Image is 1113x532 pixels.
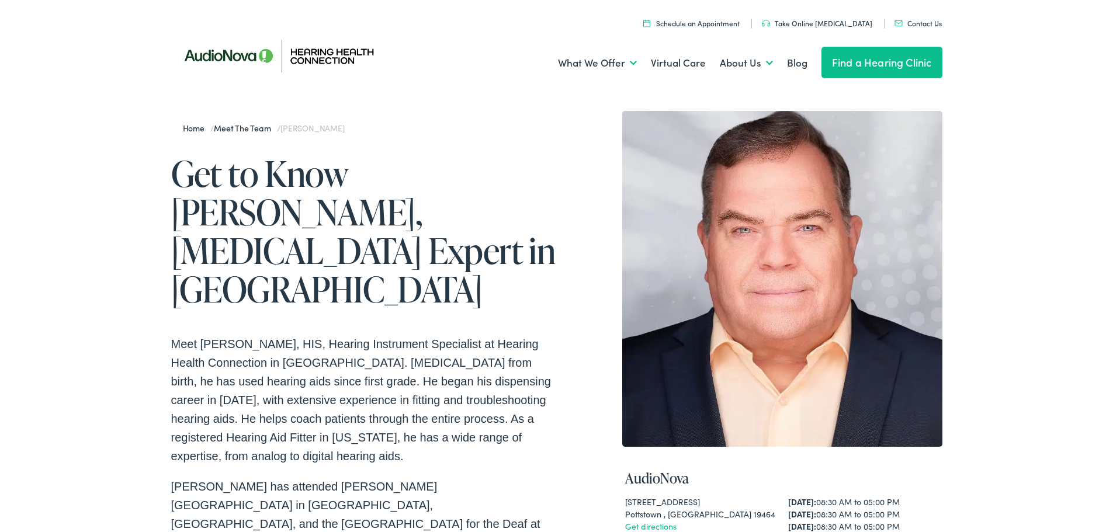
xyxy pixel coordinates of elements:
[894,18,942,28] a: Contact Us
[894,20,903,26] img: utility icon
[214,122,276,134] a: Meet the Team
[788,496,816,507] strong: [DATE]:
[643,18,740,28] a: Schedule an Appointment
[821,47,942,78] a: Find a Hearing Clinic
[643,19,650,27] img: utility icon
[171,335,557,465] p: Meet [PERSON_NAME], HIS, Hearing Instrument Specialist at Hearing Health Connection in [GEOGRAPHI...
[720,41,773,85] a: About Us
[788,520,816,532] strong: [DATE]:
[625,508,776,520] div: Pottstown , [GEOGRAPHIC_DATA] 19464
[280,122,344,134] span: [PERSON_NAME]
[788,508,816,520] strong: [DATE]:
[183,122,345,134] span: / /
[625,496,776,508] div: [STREET_ADDRESS]
[762,20,770,27] img: utility icon
[651,41,706,85] a: Virtual Care
[787,41,807,85] a: Blog
[625,470,939,487] h4: AudioNova
[558,41,637,85] a: What We Offer
[171,154,557,308] h1: Get to Know [PERSON_NAME], [MEDICAL_DATA] Expert in [GEOGRAPHIC_DATA]
[183,122,210,134] a: Home
[762,18,872,28] a: Take Online [MEDICAL_DATA]
[625,520,677,532] a: Get directions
